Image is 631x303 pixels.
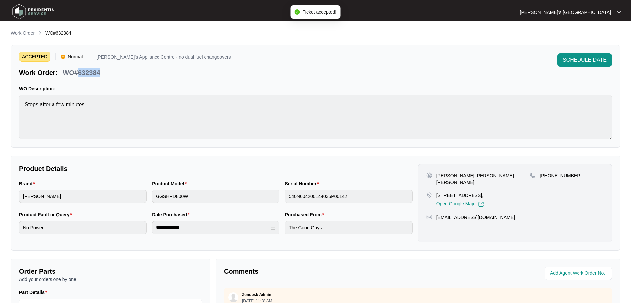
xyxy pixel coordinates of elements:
input: Brand [19,190,147,203]
label: Product Fault or Query [19,211,75,218]
p: Zendesk Admin [242,292,271,297]
p: WO Description: [19,85,612,92]
p: [STREET_ADDRESS], [436,192,484,199]
label: Purchased From [285,211,327,218]
span: WO#632384 [45,30,71,36]
span: ACCEPTED [19,52,50,62]
img: map-pin [426,192,432,198]
input: Purchased From [285,221,412,234]
p: [PERSON_NAME]'s Appliance Centre - no dual fuel changeovers [96,55,231,62]
label: Product Model [152,180,189,187]
p: WO#632384 [63,68,100,77]
a: Work Order [9,30,36,37]
img: user.svg [228,292,238,302]
span: Normal [65,52,85,62]
img: dropdown arrow [617,11,621,14]
input: Date Purchased [156,224,269,231]
span: Ticket accepted! [303,9,336,15]
p: Work Order [11,30,35,36]
span: check-circle [295,9,300,15]
p: Comments [224,267,413,276]
p: Product Details [19,164,413,173]
p: [PERSON_NAME]'s [GEOGRAPHIC_DATA] [520,9,611,16]
img: Vercel Logo [61,55,65,59]
p: Order Parts [19,267,202,276]
img: map-pin [530,172,536,178]
input: Serial Number [285,190,412,203]
input: Add Agent Work Order No. [550,269,608,277]
label: Serial Number [285,180,321,187]
label: Brand [19,180,38,187]
label: Part Details [19,289,50,296]
p: Work Order: [19,68,57,77]
span: SCHEDULE DATE [563,56,607,64]
button: SCHEDULE DATE [557,53,612,67]
img: user-pin [426,172,432,178]
p: [PERSON_NAME] [PERSON_NAME] [PERSON_NAME] [436,172,530,186]
label: Date Purchased [152,211,192,218]
input: Product Model [152,190,279,203]
img: Link-External [478,201,484,207]
a: Open Google Map [436,201,484,207]
img: chevron-right [37,30,43,35]
p: Add your orders one by one [19,276,202,283]
p: [DATE] 11:28 AM [242,299,272,303]
p: [PHONE_NUMBER] [540,172,581,179]
img: residentia service logo [10,2,56,22]
textarea: Stops after a few minutes [19,95,612,139]
p: [EMAIL_ADDRESS][DOMAIN_NAME] [436,214,515,221]
img: map-pin [426,214,432,220]
input: Product Fault or Query [19,221,147,234]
